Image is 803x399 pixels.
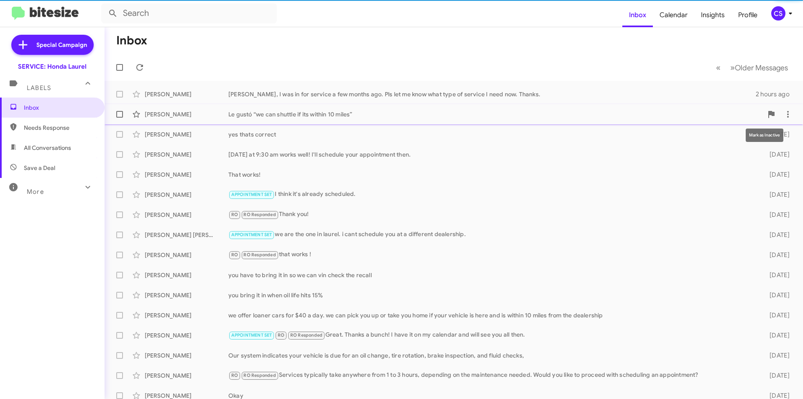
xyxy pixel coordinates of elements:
[228,330,756,340] div: Great. Thanks a bunch! I have it on my calendar and will see you all then.
[228,271,756,279] div: you have to bring it in so we can vin check the recall
[228,250,756,260] div: that works !
[27,188,44,196] span: More
[756,211,796,219] div: [DATE]
[622,3,653,27] a: Inbox
[145,371,228,380] div: [PERSON_NAME]
[145,311,228,319] div: [PERSON_NAME]
[228,170,756,179] div: That works!
[278,332,284,338] span: RO
[756,251,796,259] div: [DATE]
[228,150,756,159] div: [DATE] at 9:30 am works well! I'll schedule your appointment then.
[101,3,277,23] input: Search
[145,190,228,199] div: [PERSON_NAME]
[735,63,788,72] span: Older Messages
[145,211,228,219] div: [PERSON_NAME]
[231,332,272,338] span: APPOINTMENT SET
[27,84,51,92] span: Labels
[145,271,228,279] div: [PERSON_NAME]
[228,230,756,239] div: we are the one in laurel. i cant schedule you at a different dealership.
[24,144,71,152] span: All Conversations
[756,311,796,319] div: [DATE]
[145,130,228,139] div: [PERSON_NAME]
[231,232,272,237] span: APPOINTMENT SET
[231,192,272,197] span: APPOINTMENT SET
[756,371,796,380] div: [DATE]
[36,41,87,49] span: Special Campaign
[756,170,796,179] div: [DATE]
[756,150,796,159] div: [DATE]
[18,62,87,71] div: SERVICE: Honda Laurel
[145,231,228,239] div: [PERSON_NAME] [PERSON_NAME]
[731,3,764,27] a: Profile
[228,110,763,118] div: Le gustó “we can shuttle if its within 10 miles”
[116,34,147,47] h1: Inbox
[756,90,796,98] div: 2 hours ago
[653,3,694,27] a: Calendar
[228,351,756,360] div: Our system indicates your vehicle is due for an oil change, tire rotation, brake inspection, and ...
[764,6,794,21] button: CS
[145,331,228,340] div: [PERSON_NAME]
[231,373,238,378] span: RO
[711,59,726,76] button: Previous
[11,35,94,55] a: Special Campaign
[725,59,793,76] button: Next
[290,332,322,338] span: RO Responded
[243,212,276,217] span: RO Responded
[756,190,796,199] div: [DATE]
[145,170,228,179] div: [PERSON_NAME]
[228,371,756,380] div: Services typically take anywhere from 1 to 3 hours, depending on the maintenance needed. Would yo...
[145,351,228,360] div: [PERSON_NAME]
[716,62,721,73] span: «
[24,164,55,172] span: Save a Deal
[228,90,756,98] div: [PERSON_NAME], I was in for service a few months ago. Pls let me know what type of service I need...
[756,231,796,239] div: [DATE]
[24,103,95,112] span: Inbox
[145,150,228,159] div: [PERSON_NAME]
[145,291,228,299] div: [PERSON_NAME]
[746,129,783,142] div: Mark as Inactive
[228,311,756,319] div: we offer loaner cars for $40 a day. we can pick you up or take you home if your vehicle is here a...
[228,210,756,219] div: Thank you!
[756,331,796,340] div: [DATE]
[24,124,95,132] span: Needs Response
[756,271,796,279] div: [DATE]
[228,190,756,199] div: I think it's already scheduled.
[231,212,238,217] span: RO
[756,291,796,299] div: [DATE]
[730,62,735,73] span: »
[243,252,276,257] span: RO Responded
[231,252,238,257] span: RO
[145,110,228,118] div: [PERSON_NAME]
[243,373,276,378] span: RO Responded
[145,90,228,98] div: [PERSON_NAME]
[711,59,793,76] nav: Page navigation example
[694,3,731,27] a: Insights
[756,351,796,360] div: [DATE]
[145,251,228,259] div: [PERSON_NAME]
[228,130,756,139] div: yes thats correct
[228,291,756,299] div: you bring it in when oil life hits 15%
[771,6,785,21] div: CS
